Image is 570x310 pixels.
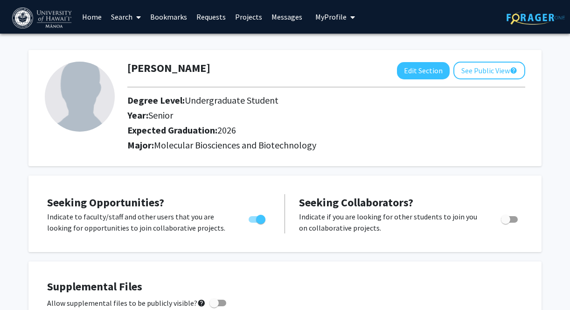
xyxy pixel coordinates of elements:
mat-icon: help [197,297,206,309]
span: Seeking Opportunities? [47,195,164,210]
h2: Year: [127,110,461,121]
div: Toggle [497,211,523,225]
img: Profile Picture [45,62,115,132]
span: 2026 [217,124,236,136]
span: Seeking Collaborators? [299,195,413,210]
a: Search [106,0,146,33]
span: Allow supplemental files to be publicly visible? [47,297,206,309]
button: See Public View [453,62,525,79]
button: Edit Section [397,62,450,79]
span: Undergraduate Student [185,94,278,106]
p: Indicate to faculty/staff and other users that you are looking for opportunities to join collabor... [47,211,231,233]
img: University of Hawaiʻi at Mānoa Logo [12,7,74,28]
span: My Profile [315,12,347,21]
span: Molecular Biosciences and Biotechnology [154,139,316,151]
h2: Expected Graduation: [127,125,461,136]
h4: Supplemental Files [47,280,523,294]
a: Bookmarks [146,0,192,33]
img: ForagerOne Logo [507,10,565,25]
p: Indicate if you are looking for other students to join you on collaborative projects. [299,211,483,233]
a: Projects [230,0,267,33]
span: Senior [148,109,173,121]
h1: [PERSON_NAME] [127,62,210,75]
h2: Degree Level: [127,95,461,106]
a: Home [77,0,106,33]
mat-icon: help [510,65,517,76]
h2: Major: [127,140,525,151]
a: Requests [192,0,230,33]
iframe: Chat [7,268,40,303]
a: Messages [267,0,307,33]
div: Toggle [245,211,271,225]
